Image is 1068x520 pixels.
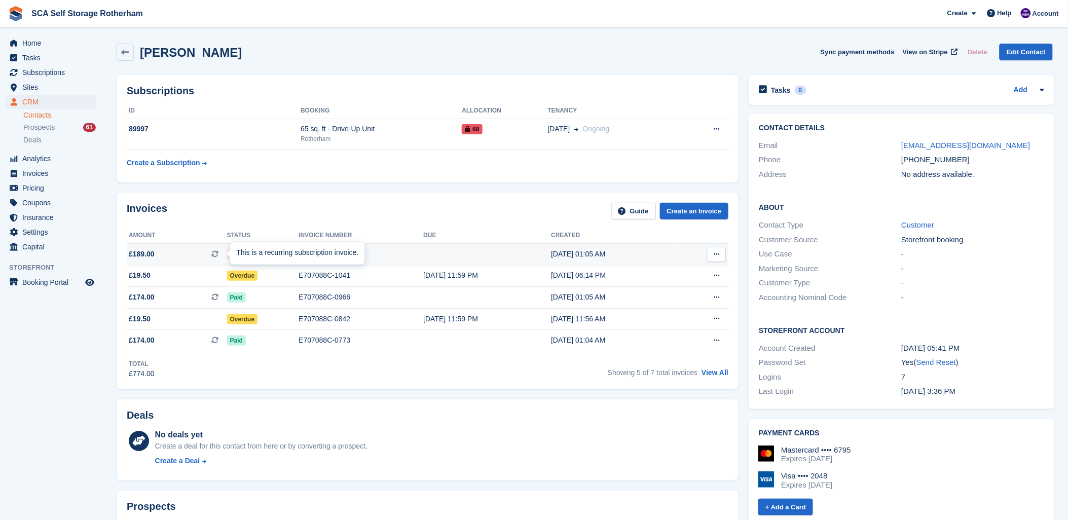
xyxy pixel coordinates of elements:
div: Create a Subscription [127,158,200,168]
div: £774.00 [129,368,155,379]
a: menu [5,65,96,80]
a: Edit Contact [1000,44,1053,60]
span: Overdue [227,314,258,324]
span: Coupons [22,196,83,210]
span: Paid [227,336,246,346]
div: - [901,277,1044,289]
a: menu [5,210,96,225]
button: Sync payment methods [821,44,895,60]
th: Allocation [462,103,547,119]
a: [EMAIL_ADDRESS][DOMAIN_NAME] [901,141,1030,150]
span: 68 [462,124,482,134]
div: - [901,263,1044,275]
div: [DATE] 01:04 AM [551,335,679,346]
div: 0 [795,86,806,95]
a: menu [5,95,96,109]
span: Overdue [227,271,258,281]
div: [PHONE_NUMBER] [901,154,1044,166]
div: E707088C-0773 [299,335,423,346]
img: Mastercard Logo [758,445,775,462]
a: menu [5,51,96,65]
span: £189.00 [129,249,155,259]
a: menu [5,196,96,210]
span: Insurance [22,210,83,225]
span: £19.50 [129,314,151,324]
div: 89997 [127,124,301,134]
h2: About [759,202,1044,212]
th: ID [127,103,301,119]
div: Yes [901,357,1044,368]
a: Send Reset [916,358,956,366]
span: Capital [22,240,83,254]
div: Create a Deal [155,456,200,466]
span: Analytics [22,152,83,166]
div: Mastercard •••• 6795 [781,445,851,455]
div: No deals yet [155,429,367,441]
a: Add [1014,85,1027,96]
span: Subscriptions [22,65,83,80]
div: Expires [DATE] [781,454,851,463]
div: Last Login [759,386,901,397]
a: Create a Deal [155,456,367,466]
div: Expires [DATE] [781,480,832,490]
div: [DATE] 11:59 PM [423,270,551,281]
span: Paid [227,292,246,303]
div: Visa •••• 2048 [781,471,832,480]
div: E707088C-0966 [299,292,423,303]
h2: Subscriptions [127,85,728,97]
div: [DATE] 06:14 PM [551,270,679,281]
a: View on Stripe [899,44,960,60]
h2: Tasks [771,86,791,95]
span: Account [1033,9,1059,19]
th: Amount [127,228,227,244]
h2: Deals [127,410,154,421]
div: Marketing Source [759,263,901,275]
div: - [901,248,1044,260]
th: Invoice number [299,228,423,244]
div: Total [129,359,155,368]
img: Visa Logo [758,471,775,488]
div: Customer Source [759,234,901,246]
span: Tasks [22,51,83,65]
span: Ongoing [583,125,610,133]
a: + Add a Card [758,499,813,515]
h2: Storefront Account [759,325,1044,335]
div: Address [759,169,901,180]
a: menu [5,225,96,239]
span: ( ) [914,358,959,366]
span: Invoices [22,166,83,180]
span: CRM [22,95,83,109]
span: View on Stripe [903,47,948,57]
div: [DATE] 11:56 AM [551,314,679,324]
a: Contacts [23,110,96,120]
div: This is a recurring subscription invoice. [230,242,364,265]
div: 7 [901,372,1044,383]
span: £174.00 [129,292,155,303]
a: SCA Self Storage Rotherham [27,5,147,22]
div: Email [759,140,901,152]
span: Create [947,8,968,18]
div: Use Case [759,248,901,260]
th: Created [551,228,679,244]
a: Customer [901,220,934,229]
span: Sites [22,80,83,94]
div: No address available. [901,169,1044,180]
div: Rotherham [301,134,462,143]
span: Showing 5 of 7 total invoices [608,368,697,377]
span: £19.50 [129,270,151,281]
span: Prospects [23,123,55,132]
a: Preview store [84,276,96,288]
span: Pricing [22,181,83,195]
a: Deals [23,135,96,145]
div: Phone [759,154,901,166]
a: menu [5,152,96,166]
div: Accounting Nominal Code [759,292,901,304]
div: [DATE] 11:59 PM [423,314,551,324]
span: Deals [23,135,42,145]
div: [DATE] 01:05 AM [551,249,679,259]
a: menu [5,240,96,254]
a: menu [5,275,96,289]
a: menu [5,80,96,94]
h2: Prospects [127,501,176,512]
button: Delete [964,44,991,60]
